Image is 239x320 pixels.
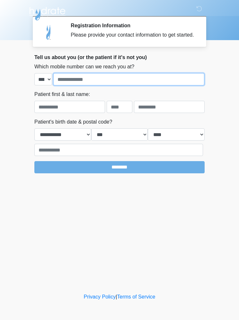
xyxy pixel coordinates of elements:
[39,22,58,42] img: Agent Avatar
[34,118,112,126] label: Patient's birth date & postal code?
[84,294,116,299] a: Privacy Policy
[34,63,134,71] label: Which mobile number can we reach you at?
[116,294,117,299] a: |
[71,31,195,39] div: Please provide your contact information to get started.
[34,91,90,98] label: Patient first & last name:
[117,294,155,299] a: Terms of Service
[28,5,66,21] img: Hydrate IV Bar - Flagstaff Logo
[34,54,205,60] h2: Tell us about you (or the patient if it's not you)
